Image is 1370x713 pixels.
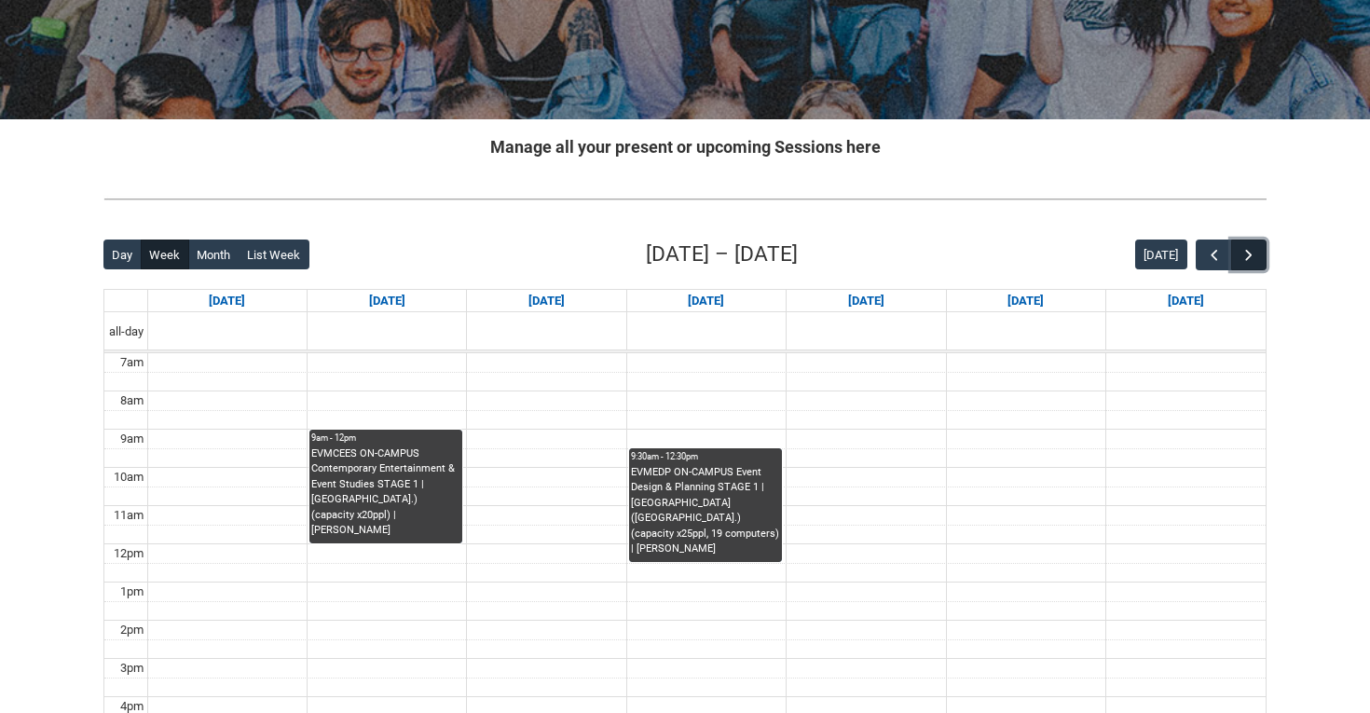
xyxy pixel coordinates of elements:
[1231,240,1267,270] button: Next Week
[116,430,147,448] div: 9am
[684,290,728,312] a: Go to September 17, 2025
[311,432,460,445] div: 9am - 12pm
[365,290,409,312] a: Go to September 15, 2025
[844,290,888,312] a: Go to September 18, 2025
[239,240,309,269] button: List Week
[646,239,798,270] h2: [DATE] – [DATE]
[110,506,147,525] div: 11am
[110,544,147,563] div: 12pm
[116,621,147,639] div: 2pm
[525,290,569,312] a: Go to September 16, 2025
[105,322,147,341] span: all-day
[110,468,147,487] div: 10am
[116,659,147,678] div: 3pm
[103,189,1267,209] img: REDU_GREY_LINE
[141,240,189,269] button: Week
[116,391,147,410] div: 8am
[311,446,460,539] div: EVMCEES ON-CAMPUS Contemporary Entertainment & Event Studies STAGE 1 | [GEOGRAPHIC_DATA].) (capac...
[1196,240,1231,270] button: Previous Week
[631,465,780,557] div: EVMEDP ON-CAMPUS Event Design & Planning STAGE 1 | [GEOGRAPHIC_DATA] ([GEOGRAPHIC_DATA].) (capaci...
[116,583,147,601] div: 1pm
[103,134,1267,159] h2: Manage all your present or upcoming Sessions here
[103,240,142,269] button: Day
[188,240,240,269] button: Month
[1004,290,1048,312] a: Go to September 19, 2025
[1164,290,1208,312] a: Go to September 20, 2025
[631,450,780,463] div: 9:30am - 12:30pm
[116,353,147,372] div: 7am
[1135,240,1187,269] button: [DATE]
[205,290,249,312] a: Go to September 14, 2025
